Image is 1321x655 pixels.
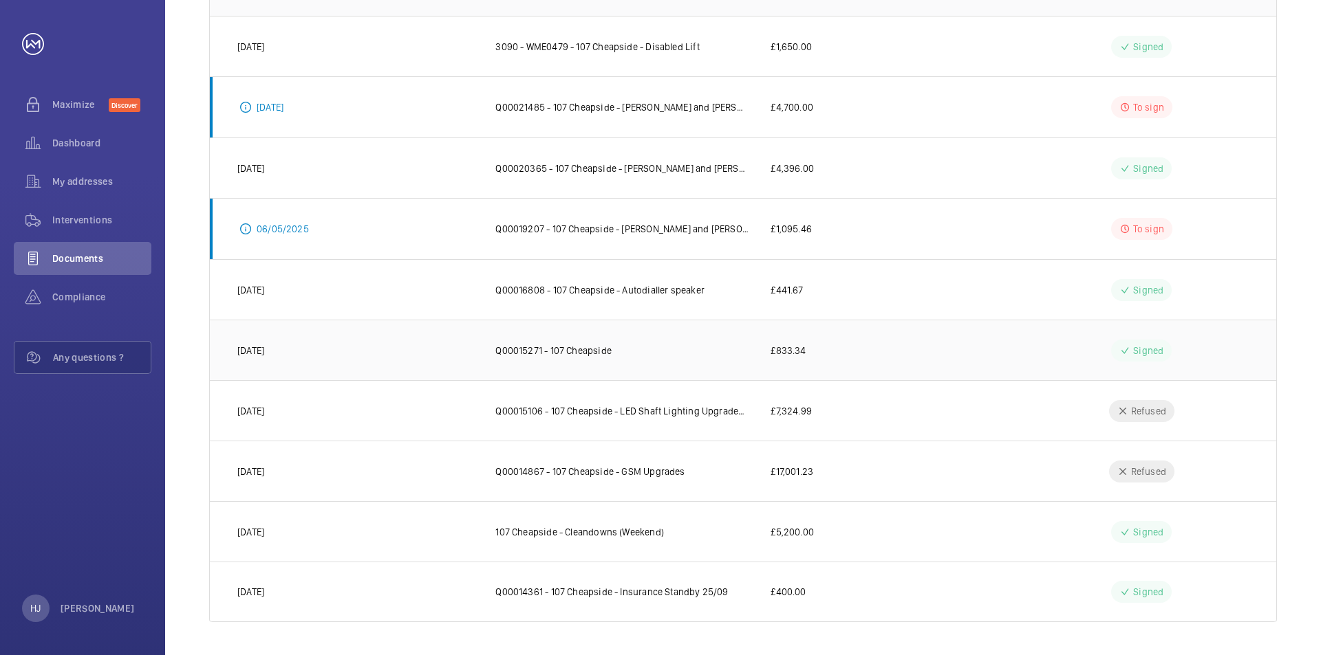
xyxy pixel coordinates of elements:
[53,351,151,364] span: Any questions ?
[1131,404,1166,418] p: Refused
[1133,40,1163,54] p: Signed
[237,344,264,357] p: [DATE]
[237,162,264,175] p: [DATE]
[771,100,813,114] p: £4,700.00
[771,525,814,539] p: £5,200.00
[495,40,699,54] p: 3090 - WME0479 - 107 Cheapside - Disabled Lift
[52,175,151,188] span: My addresses
[495,283,705,297] p: Q00016808 - 107 Cheapside - Autodialler speaker
[771,344,806,357] p: £833.34
[495,585,728,599] p: Q00014361 - 107 Cheapside - Insurance Standby 25/09
[495,222,749,236] p: Q00019207 - 107 Cheapside - [PERSON_NAME] and [PERSON_NAME] 107 Cheapside
[237,465,264,478] p: [DATE]
[495,525,664,539] p: 107 Cheapside - Cleandowns (Weekend)
[237,283,264,297] p: [DATE]
[237,525,264,539] p: [DATE]
[52,252,151,265] span: Documents
[771,222,812,236] p: £1,095.46
[52,290,151,304] span: Compliance
[495,100,749,114] p: Q00021485 - 107 Cheapside - [PERSON_NAME] and [PERSON_NAME] 107 Cheapside
[771,465,813,478] p: £17,001.23
[771,585,806,599] p: £400.00
[237,585,264,599] p: [DATE]
[52,213,151,227] span: Interventions
[1133,344,1163,357] p: Signed
[52,136,151,150] span: Dashboard
[237,404,264,418] p: [DATE]
[237,40,264,54] p: [DATE]
[257,222,309,236] p: 06/05/2025
[495,162,749,175] p: Q00020365 - 107 Cheapside - [PERSON_NAME] and [PERSON_NAME] 107 Cheapside
[257,100,283,114] p: [DATE]
[771,40,812,54] p: £1,650.00
[1133,525,1163,539] p: Signed
[109,98,140,112] span: Discover
[30,601,41,615] p: HJ
[771,162,814,175] p: £4,396.00
[1131,465,1166,478] p: Refused
[1133,585,1163,599] p: Signed
[1133,162,1163,175] p: Signed
[771,283,803,297] p: £441.67
[1133,283,1163,297] p: Signed
[771,404,812,418] p: £7,324.99
[495,344,612,357] p: Q00015271 - 107 Cheapside
[52,98,109,111] span: Maximize
[1133,222,1164,236] p: To sign
[1133,100,1164,114] p: To sign
[61,601,135,615] p: [PERSON_NAME]
[495,465,685,478] p: Q00014867 - 107 Cheapside - GSM Upgrades
[495,404,749,418] p: Q00015106 - 107 Cheapside - LED Shaft Lighting Upgrades (Lifts 6, 7 and Goods Lift)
